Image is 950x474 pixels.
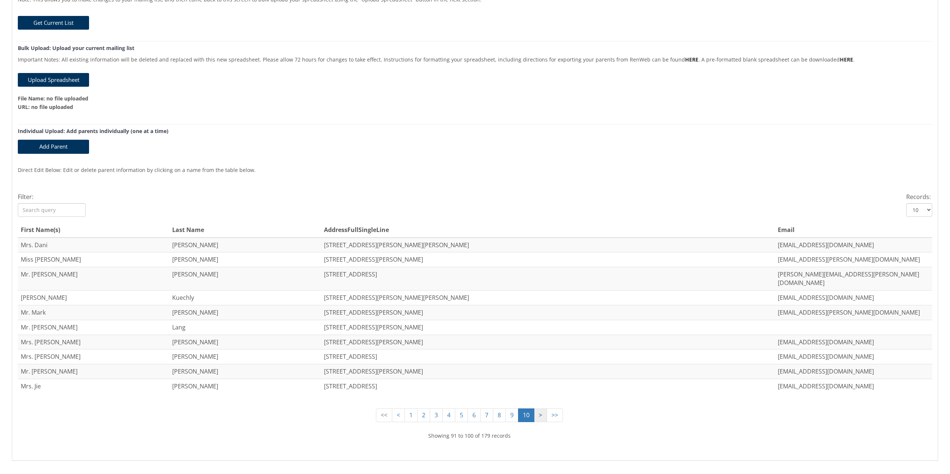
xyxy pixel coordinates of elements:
[18,73,89,87] button: Upload Spreadsheet
[493,408,506,422] a: 8
[21,226,60,234] span: First Name(s)
[321,335,775,349] td: [STREET_ADDRESS][PERSON_NAME]
[18,432,921,440] p: Showing 91 to 100 of 179 records
[480,408,493,422] a: 7
[392,408,405,422] a: <
[534,408,547,422] a: >
[18,252,169,267] td: Miss [PERSON_NAME]
[169,335,321,349] td: [PERSON_NAME]
[321,364,775,379] td: [STREET_ADDRESS][PERSON_NAME]
[18,364,169,379] td: Mr. [PERSON_NAME]
[321,267,775,291] td: [STREET_ADDRESS]
[324,226,389,234] span: AddressFullSingleLine
[18,335,169,349] td: Mrs. [PERSON_NAME]
[518,408,534,422] a: 10
[18,51,932,63] p: Important Notes: All existing information will be deleted and replaced with this new spreadsheet....
[18,95,88,102] strong: File Name: no file uploaded
[18,162,932,174] p: Direct Edit Below: Edit or delete parent information by clicking on a name from the table below.
[468,408,481,422] a: 6
[775,379,926,394] td: [EMAIL_ADDRESS][DOMAIN_NAME]
[775,364,926,379] td: [EMAIL_ADDRESS][DOMAIN_NAME]
[18,44,134,52] strong: Bulk Upload: Upload your current mailing list
[18,16,89,30] button: Get Current List
[321,291,775,305] td: [STREET_ADDRESS][PERSON_NAME][PERSON_NAME]
[169,364,321,379] td: [PERSON_NAME]
[169,238,321,252] td: [PERSON_NAME]
[775,267,926,291] td: [PERSON_NAME][EMAIL_ADDRESS][PERSON_NAME][DOMAIN_NAME]
[18,192,33,201] label: Filter:
[18,291,169,305] td: [PERSON_NAME]
[169,320,321,335] td: Lang
[430,408,443,422] a: 3
[321,252,775,267] td: [STREET_ADDRESS][PERSON_NAME]
[417,408,430,422] a: 2
[404,408,417,422] a: 1
[442,408,455,422] a: 4
[455,408,468,422] a: 5
[169,349,321,364] td: [PERSON_NAME]
[169,252,321,267] td: [PERSON_NAME]
[321,379,775,394] td: [STREET_ADDRESS]
[18,140,89,153] button: Add Parent
[321,349,775,364] td: [STREET_ADDRESS]
[376,408,392,422] a: <<
[775,305,926,320] td: [EMAIL_ADDRESS][PERSON_NAME][DOMAIN_NAME]
[18,349,169,364] td: Mrs. [PERSON_NAME]
[169,291,321,305] td: Kuechly
[775,252,926,267] td: [EMAIL_ADDRESS][PERSON_NAME][DOMAIN_NAME]
[172,226,204,234] span: Last Name
[775,238,926,252] td: [EMAIL_ADDRESS][DOMAIN_NAME]
[18,379,169,394] td: Mrs. Jie
[775,335,926,349] td: [EMAIL_ADDRESS][DOMAIN_NAME]
[321,320,775,335] td: [STREET_ADDRESS][PERSON_NAME]
[169,305,321,320] td: [PERSON_NAME]
[775,291,926,305] td: [EMAIL_ADDRESS][DOMAIN_NAME]
[169,267,321,291] td: [PERSON_NAME]
[321,305,775,320] td: [STREET_ADDRESS][PERSON_NAME]
[547,408,563,422] a: >>
[18,127,168,135] strong: Individual Upload: Add parents individually (one at a time)
[18,267,169,291] td: Mr. [PERSON_NAME]
[685,56,698,63] a: HERE
[840,56,853,63] a: HERE
[18,305,169,320] td: Mr. Mark
[321,238,775,252] td: [STREET_ADDRESS][PERSON_NAME][PERSON_NAME]
[906,192,931,201] label: Records:
[169,379,321,394] td: [PERSON_NAME]
[775,349,926,364] td: [EMAIL_ADDRESS][DOMAIN_NAME]
[778,226,795,234] span: Email
[18,238,169,252] td: Mrs. Dani
[505,408,518,422] a: 9
[18,320,169,335] td: Mr. [PERSON_NAME]
[18,203,86,217] input: Search query
[18,103,73,110] strong: URL: no file uploaded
